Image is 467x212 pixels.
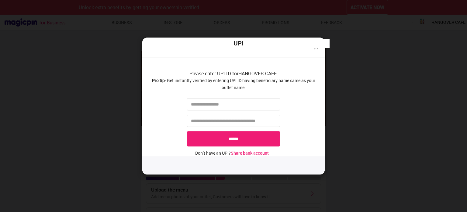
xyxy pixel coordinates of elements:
[195,150,269,156] span: Don’t have an UPI?
[233,39,244,48] span: UPI
[152,78,165,84] span: Pro tip
[152,70,315,96] span: Please enter UPI ID for HANGOVER CAFE .
[231,150,269,156] span: Share bank account
[152,78,315,91] span: - Get instantly verified by entering UPI ID having beneficiary name same as your outlet name.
